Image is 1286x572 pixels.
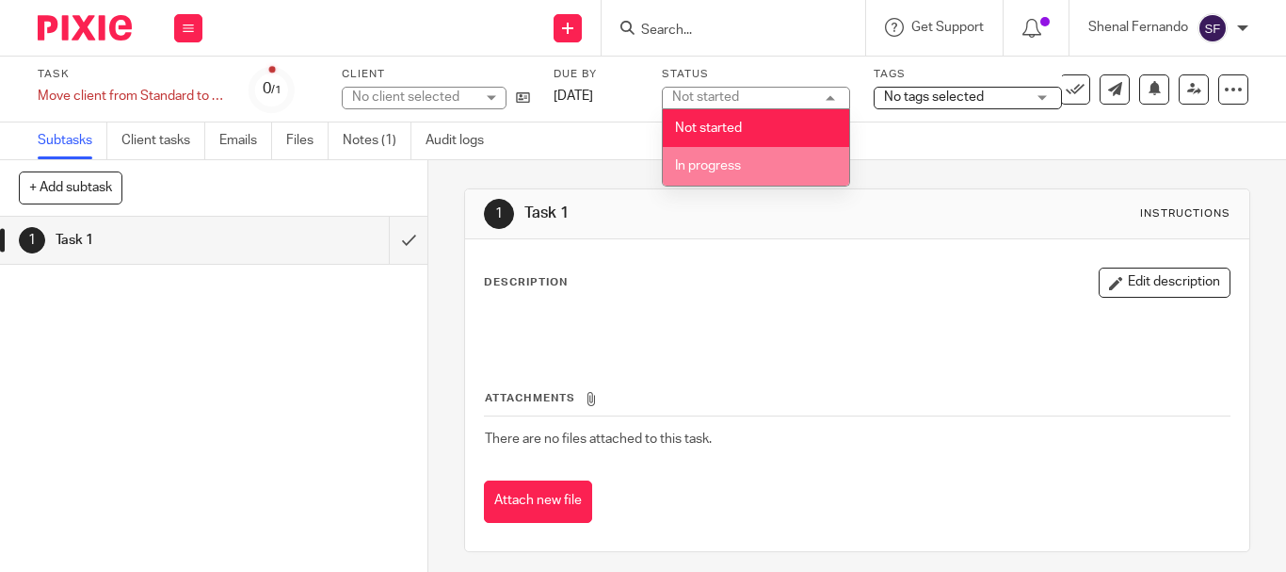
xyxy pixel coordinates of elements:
img: Pixie [38,15,132,41]
a: Client tasks [121,123,205,159]
small: /1 [271,85,281,95]
label: Task [38,67,226,82]
img: svg%3E [1198,13,1228,43]
span: [DATE] [554,90,593,103]
a: Notes (1) [343,123,411,159]
button: + Add subtask [19,172,122,204]
p: Description [484,275,568,290]
label: Status [662,67,850,82]
input: Search [639,23,809,40]
button: Attach new file [484,481,592,523]
a: Emails [219,123,272,159]
span: Get Support [911,21,984,34]
a: Subtasks [38,123,107,159]
label: Client [342,67,530,82]
label: Due by [554,67,638,82]
div: Instructions [1140,206,1230,221]
h1: Task 1 [524,204,897,223]
label: Tags [874,67,1062,82]
span: Attachments [485,393,575,403]
div: 0 [263,78,281,100]
a: Files [286,123,329,159]
div: Not started [672,90,739,104]
button: Edit description [1099,268,1230,298]
div: Move client from Standard to Flat rate [38,87,226,106]
a: Audit logs [426,123,498,159]
div: 1 [19,227,45,253]
h1: Task 1 [56,226,265,254]
div: 1 [484,199,514,229]
span: No tags selected [884,90,984,104]
div: No client selected [352,88,474,106]
span: Not started [675,122,742,135]
p: Shenal Fernando [1088,18,1188,37]
span: In progress [675,159,741,172]
span: There are no files attached to this task. [485,433,712,446]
